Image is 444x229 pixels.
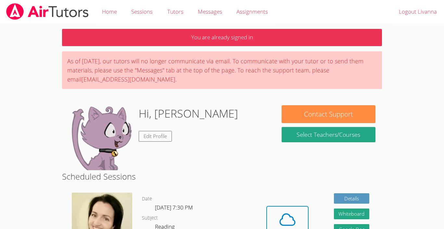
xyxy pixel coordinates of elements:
img: default.png [69,105,133,170]
a: Edit Profile [139,131,172,142]
a: Details [334,193,370,204]
img: airtutors_banner-c4298cdbf04f3fff15de1276eac7730deb9818008684d7c2e4769d2f7ddbe033.png [6,3,89,20]
span: Messages [198,8,222,15]
dt: Date [142,195,152,203]
a: Select Teachers/Courses [282,127,375,142]
h2: Scheduled Sessions [62,170,382,183]
span: [DATE] 7:30 PM [155,204,193,211]
dt: Subject [142,214,158,222]
div: As of [DATE], our tutors will no longer communicate via email. To communicate with your tutor or ... [62,51,382,89]
h1: Hi, [PERSON_NAME] [139,105,238,122]
button: Contact Support [282,105,375,123]
button: Whiteboard [334,209,370,219]
p: You are already signed in [62,29,382,46]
